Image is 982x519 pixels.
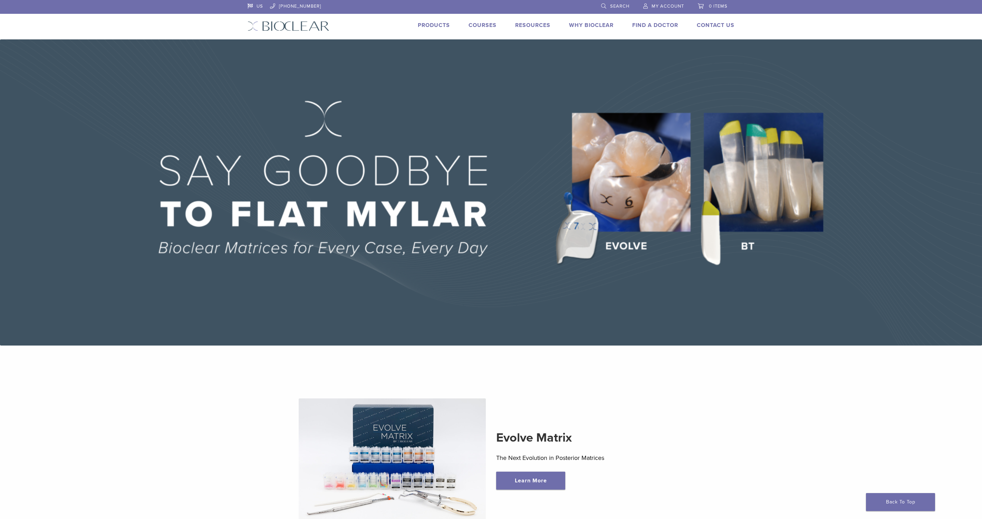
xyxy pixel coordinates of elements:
[496,472,565,490] a: Learn More
[515,22,550,29] a: Resources
[496,430,684,446] h2: Evolve Matrix
[632,22,678,29] a: Find A Doctor
[418,22,450,29] a: Products
[697,22,734,29] a: Contact Us
[610,3,629,9] span: Search
[248,21,329,31] img: Bioclear
[469,22,497,29] a: Courses
[866,493,935,511] a: Back To Top
[652,3,684,9] span: My Account
[569,22,614,29] a: Why Bioclear
[496,453,684,463] p: The Next Evolution in Posterior Matrices
[709,3,728,9] span: 0 items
